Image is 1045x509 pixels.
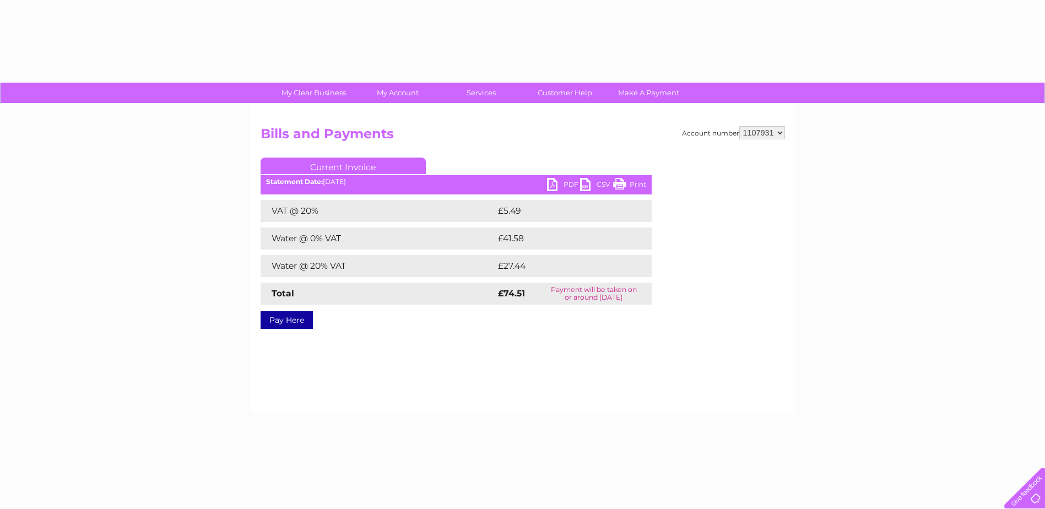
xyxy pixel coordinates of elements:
[261,126,785,147] h2: Bills and Payments
[261,255,495,277] td: Water @ 20% VAT
[580,178,613,194] a: CSV
[613,178,646,194] a: Print
[261,200,495,222] td: VAT @ 20%
[266,177,323,186] b: Statement Date:
[519,83,610,103] a: Customer Help
[436,83,527,103] a: Services
[261,228,495,250] td: Water @ 0% VAT
[261,158,426,174] a: Current Invoice
[261,311,313,329] a: Pay Here
[268,83,359,103] a: My Clear Business
[682,126,785,139] div: Account number
[495,255,629,277] td: £27.44
[547,178,580,194] a: PDF
[272,288,294,299] strong: Total
[603,83,694,103] a: Make A Payment
[495,200,626,222] td: £5.49
[498,288,525,299] strong: £74.51
[261,178,652,186] div: [DATE]
[352,83,443,103] a: My Account
[536,283,652,305] td: Payment will be taken on or around [DATE]
[495,228,629,250] td: £41.58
